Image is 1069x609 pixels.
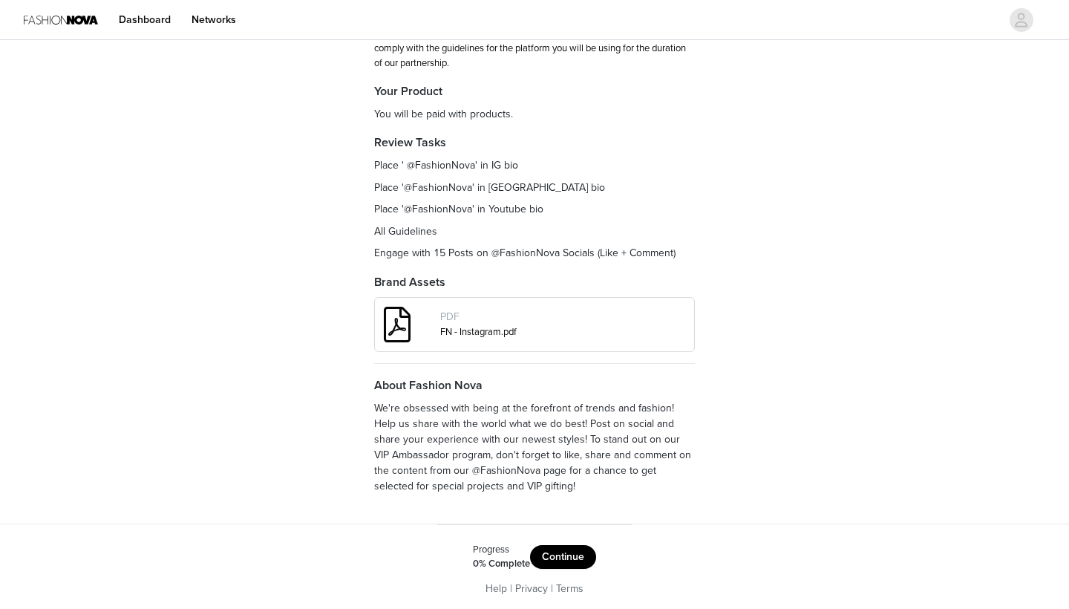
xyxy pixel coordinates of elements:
[374,106,695,122] p: You will be paid with products.
[374,134,695,152] h4: Review Tasks
[374,159,518,172] span: Place ' @FashionNova' in IG bio
[374,181,605,194] span: Place '@FashionNova' in [GEOGRAPHIC_DATA] bio
[473,543,530,558] div: Progress
[551,582,553,595] span: |
[374,247,676,259] span: Engage with 15 Posts on @FashionNova Socials (Like + Comment)
[110,3,180,36] a: Dashboard
[440,326,517,338] a: FN - Instagram.pdf
[374,273,695,291] h4: Brand Assets
[374,225,437,238] span: All Guidelines
[486,582,507,595] a: Help
[183,3,245,36] a: Networks
[374,82,695,100] h4: Your Product
[473,557,530,572] div: 0% Complete
[374,400,695,494] p: We're obsessed with being at the forefront of trends and fashion! Help us share with the world wh...
[1014,8,1028,32] div: avatar
[530,545,596,569] button: Continue
[24,3,98,36] img: Fashion Nova Logo
[440,310,460,323] span: PDF
[374,377,695,394] h4: About Fashion Nova
[374,203,543,215] span: Place '@FashionNova' in Youtube bio
[510,582,512,595] span: |
[556,582,583,595] a: Terms
[515,582,548,595] a: Privacy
